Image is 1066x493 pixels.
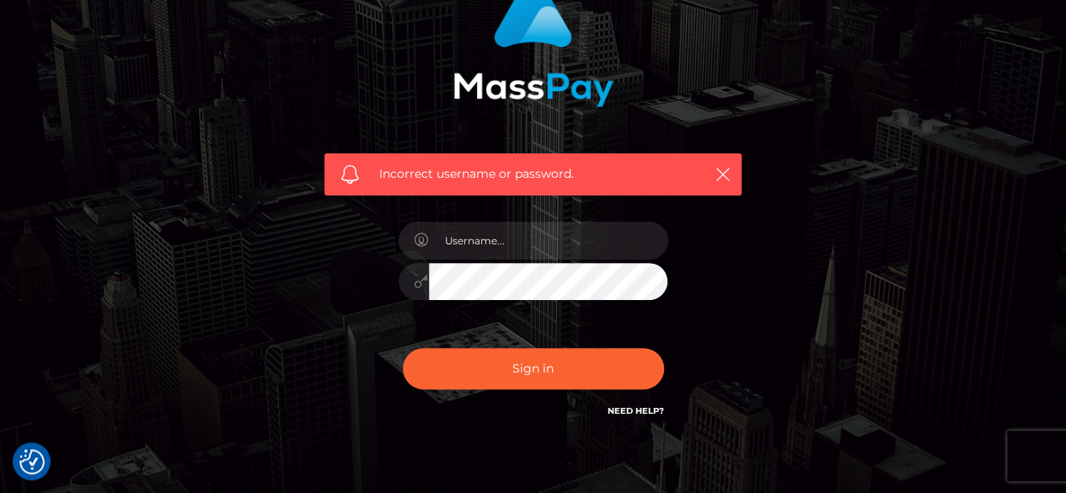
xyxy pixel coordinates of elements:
[608,405,664,416] a: Need Help?
[429,222,668,260] input: Username...
[19,449,45,474] button: Consent Preferences
[403,348,664,389] button: Sign in
[19,449,45,474] img: Revisit consent button
[379,165,687,183] span: Incorrect username or password.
